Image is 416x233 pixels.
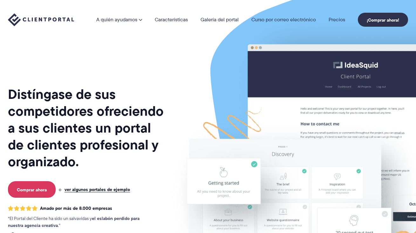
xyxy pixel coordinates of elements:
font: Distíngase de sus competidores ofreciendo a sus clientes un portal de clientes profesional y orga... [8,84,164,172]
font: A quién ayudamos [96,16,137,23]
font: Amado por más de 8.000 empresas [40,205,112,212]
a: A quién ayudamos [96,17,142,22]
font: Curso por correo electrónico [251,16,316,23]
font: . [58,222,59,229]
a: Galería del portal [201,17,239,22]
font: ¡Comprar ahora! [367,17,399,24]
a: Curso por correo electrónico [251,17,316,22]
a: Características [155,17,188,22]
font: Precios [329,16,345,23]
a: Comprar ahora [8,181,56,198]
font: o [59,186,61,193]
font: el eslabón perdido para nuestra agencia creativa [8,215,140,229]
font: El Portal del Cliente ha sido un salvavidas y [10,215,92,222]
a: ¡Comprar ahora! [358,13,408,27]
font: Características [155,16,188,23]
a: ver algunos portales de ejemplo [65,187,130,192]
font: Comprar ahora [17,186,47,193]
font: ver algunos portales de ejemplo [65,186,130,193]
font: Galería del portal [201,16,239,23]
a: Precios [329,17,345,22]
